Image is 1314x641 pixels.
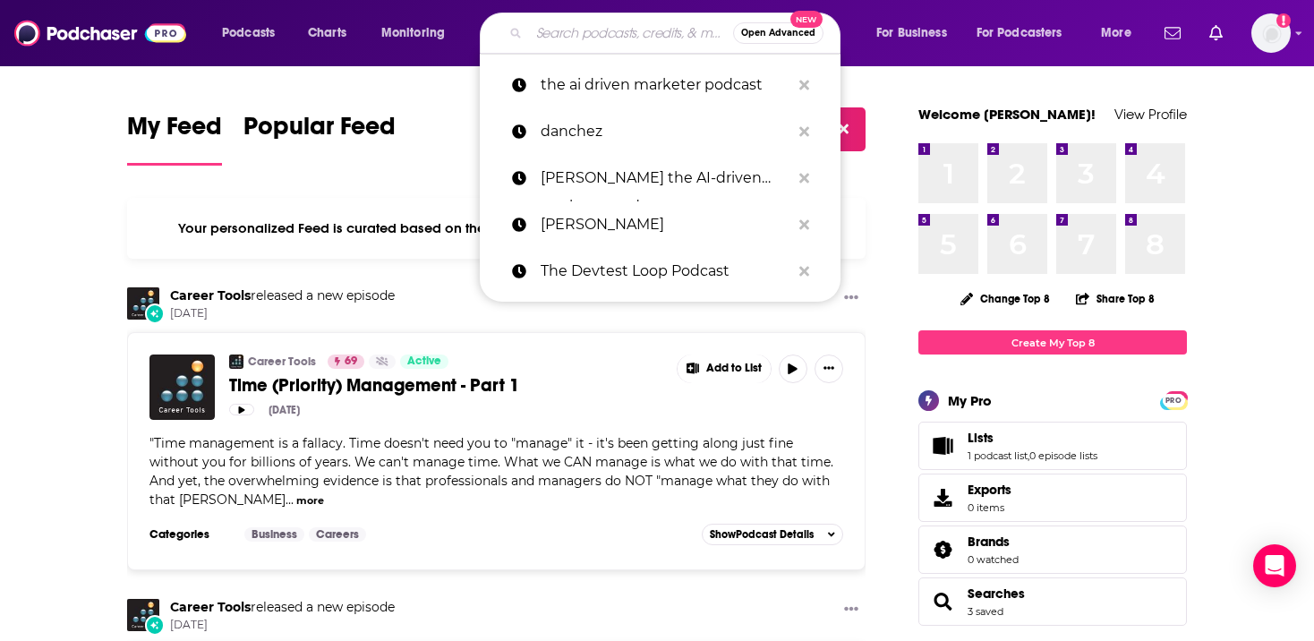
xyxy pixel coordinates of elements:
[381,21,445,46] span: Monitoring
[345,353,357,371] span: 69
[968,482,1011,498] span: Exports
[1253,544,1296,587] div: Open Intercom Messenger
[541,108,790,155] p: danchez
[790,11,823,28] span: New
[918,422,1187,470] span: Lists
[925,537,960,562] a: Brands
[1157,18,1188,48] a: Show notifications dropdown
[968,501,1011,514] span: 0 items
[925,433,960,458] a: Lists
[149,355,215,420] img: Time (Priority) Management - Part 1
[965,19,1088,47] button: open menu
[480,62,840,108] a: the ai driven marketer podcast
[741,29,815,38] span: Open Advanced
[918,526,1187,574] span: Brands
[1029,449,1097,462] a: 0 episode lists
[1101,21,1131,46] span: More
[968,449,1028,462] a: 1 podcast list
[480,155,840,201] a: [PERSON_NAME] the AI-driven marketer podcast
[244,527,304,542] a: Business
[1251,13,1291,53] img: User Profile
[968,430,994,446] span: Lists
[1163,394,1184,407] span: PRO
[497,13,858,54] div: Search podcasts, credits, & more...
[127,599,159,631] img: Career Tools
[400,355,448,369] a: Active
[145,615,165,635] div: New Episode
[968,534,1019,550] a: Brands
[702,524,843,545] button: ShowPodcast Details
[968,585,1025,602] a: Searches
[145,303,165,323] div: New Episode
[170,306,395,321] span: [DATE]
[243,111,396,152] span: Popular Feed
[328,355,364,369] a: 69
[243,111,396,166] a: Popular Feed
[170,287,395,304] h3: released a new episode
[678,355,771,383] button: Show More Button
[918,330,1187,355] a: Create My Top 8
[968,430,1097,446] a: Lists
[733,22,823,44] button: Open AdvancedNew
[950,287,1061,310] button: Change Top 8
[541,155,790,201] p: dan sanchez the AI-driven marketer podcast
[149,527,230,542] h3: Categories
[296,493,324,509] button: more
[170,599,251,615] a: Career Tools
[229,374,519,397] span: Time (Priority) Management - Part 1
[170,618,395,633] span: [DATE]
[1075,281,1156,316] button: Share Top 8
[14,16,186,50] img: Podchaser - Follow, Share and Rate Podcasts
[1251,13,1291,53] span: Logged in as amandalamPR
[149,435,833,508] span: Time management is a fallacy. Time doesn't need you to "manage" it - it's been getting along just...
[1028,449,1029,462] span: ,
[127,287,159,320] img: Career Tools
[541,201,790,248] p: dan sanchez
[209,19,298,47] button: open menu
[127,111,222,152] span: My Feed
[229,374,664,397] a: Time (Priority) Management - Part 1
[968,605,1003,618] a: 3 saved
[149,435,833,508] span: "
[837,599,866,621] button: Show More Button
[286,491,294,508] span: ...
[977,21,1062,46] span: For Podcasters
[308,21,346,46] span: Charts
[706,362,762,375] span: Add to List
[407,353,441,371] span: Active
[815,355,843,383] button: Show More Button
[541,248,790,295] p: The Devtest Loop Podcast
[222,21,275,46] span: Podcasts
[968,534,1010,550] span: Brands
[925,589,960,614] a: Searches
[229,355,243,369] img: Career Tools
[864,19,969,47] button: open menu
[710,528,814,541] span: Show Podcast Details
[876,21,947,46] span: For Business
[248,355,316,369] a: Career Tools
[541,62,790,108] p: the ai driven marketer podcast
[170,599,395,616] h3: released a new episode
[529,19,733,47] input: Search podcasts, credits, & more...
[918,106,1096,123] a: Welcome [PERSON_NAME]!
[480,108,840,155] a: danchez
[1163,393,1184,406] a: PRO
[948,392,992,409] div: My Pro
[1114,106,1187,123] a: View Profile
[480,201,840,248] a: [PERSON_NAME]
[1251,13,1291,53] button: Show profile menu
[296,19,357,47] a: Charts
[170,287,251,303] a: Career Tools
[1202,18,1230,48] a: Show notifications dropdown
[918,577,1187,626] span: Searches
[127,198,866,259] div: Your personalized Feed is curated based on the Podcasts, Creators, Users, and Lists that you Follow.
[837,287,866,310] button: Show More Button
[480,248,840,295] a: The Devtest Loop Podcast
